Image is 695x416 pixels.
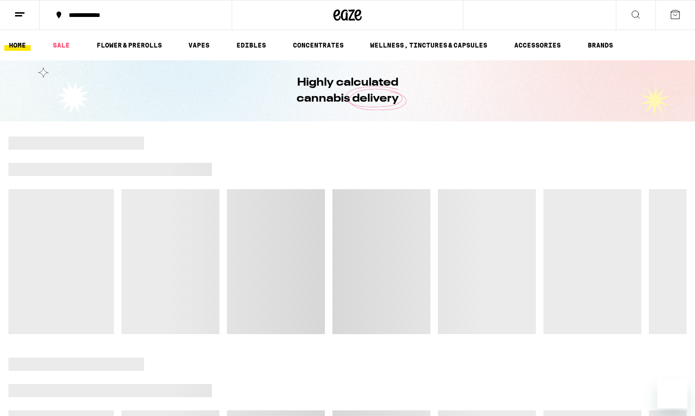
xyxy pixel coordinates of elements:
[48,40,74,51] a: SALE
[365,40,492,51] a: WELLNESS, TINCTURES & CAPSULES
[232,40,271,51] a: EDIBLES
[270,75,425,107] h1: Highly calculated cannabis delivery
[583,40,618,51] a: BRANDS
[657,378,687,408] iframe: Button to launch messaging window
[92,40,167,51] a: FLOWER & PREROLLS
[509,40,566,51] a: ACCESSORIES
[184,40,214,51] a: VAPES
[4,40,31,51] a: HOME
[288,40,348,51] a: CONCENTRATES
